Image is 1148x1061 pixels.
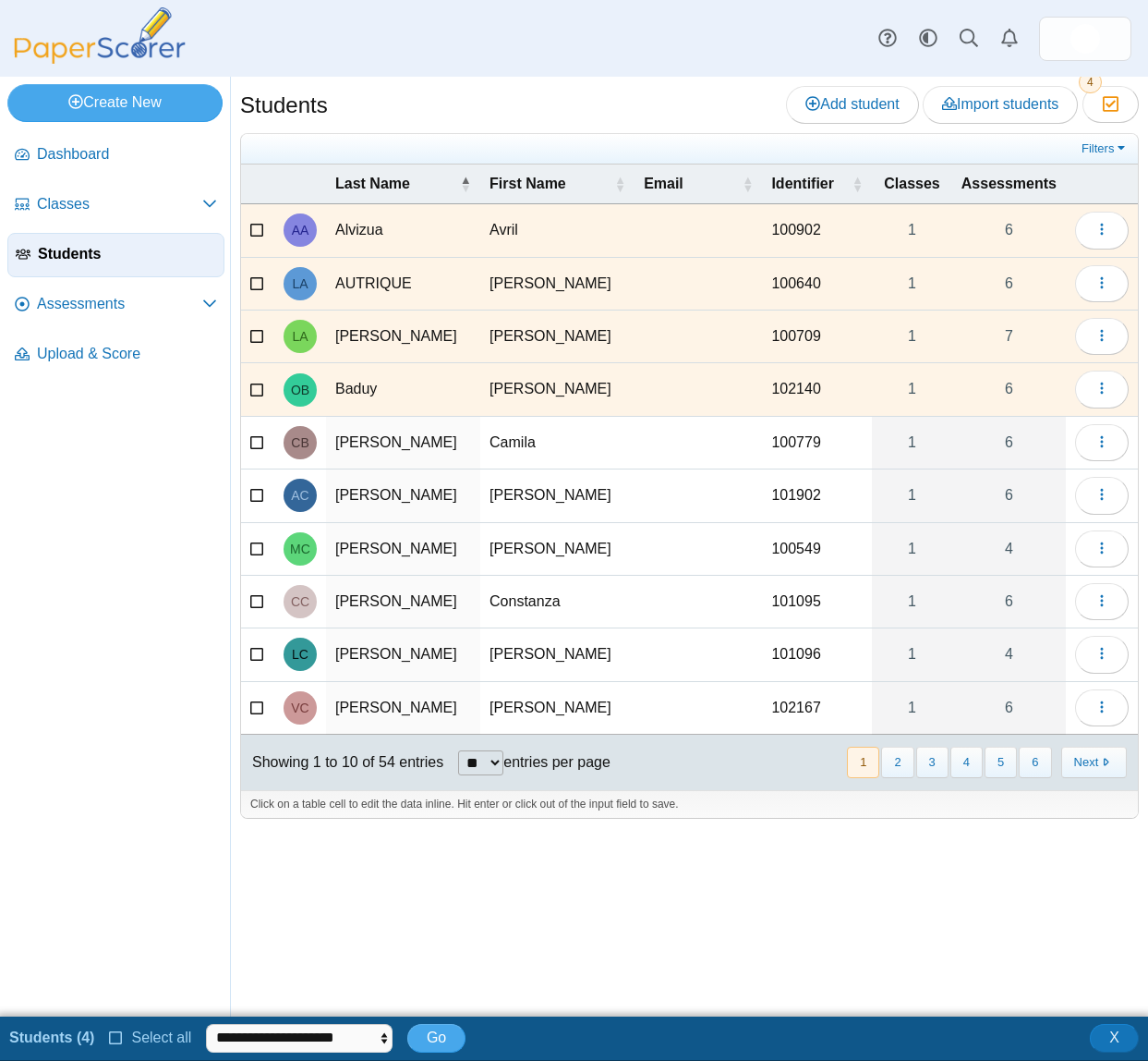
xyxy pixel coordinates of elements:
[326,523,480,576] td: [PERSON_NAME]
[480,682,634,735] td: [PERSON_NAME]
[952,204,1066,256] a: 6
[614,175,625,193] span: First Name : Activate to sort
[872,470,952,521] a: 1
[291,489,308,502] span: Ana Sofia Cadena
[326,311,480,363] td: [PERSON_NAME]
[762,363,872,416] td: 102140
[489,174,610,194] span: First Name
[240,90,328,121] h1: Students
[762,417,872,470] td: 100779
[292,330,308,343] span: Leonardo Avila
[7,183,224,227] a: Classes
[326,258,480,311] td: AUTRIQUE
[872,576,952,628] a: 1
[872,204,952,256] a: 1
[952,417,1066,469] a: 6
[881,747,913,777] button: 2
[952,258,1066,310] a: 6
[427,1030,446,1045] span: Go
[460,175,471,193] span: Last Name : Activate to invert sorting
[1070,24,1100,54] img: ps.7yZonqXGkLzldu0h
[335,174,456,194] span: Last Name
[291,436,308,449] span: Camila Borja
[37,344,217,364] span: Upload & Score
[503,754,610,770] label: entries per page
[480,417,634,470] td: Camila
[480,258,634,311] td: [PERSON_NAME]
[326,576,480,628] td: [PERSON_NAME]
[952,470,1066,521] a: 6
[241,790,1138,818] div: Click on a table cell to edit the data inline. Hit enter or click out of the input field to save.
[7,133,224,177] a: Dashboard
[1039,17,1131,61] a: ps.7yZonqXGkLzldu0h
[762,682,872,735] td: 102167
[762,311,872,363] td: 100709
[1090,1024,1139,1052] button: Close
[7,84,223,121] a: Create New
[480,628,634,681] td: [PERSON_NAME]
[762,628,872,681] td: 101096
[480,470,634,522] td: [PERSON_NAME]
[124,1030,191,1045] span: Select all
[290,543,310,555] span: Miguel Carbajal
[291,384,309,396] span: Omar Baduy
[326,470,480,522] td: [PERSON_NAME]
[7,233,224,277] a: Students
[952,311,1066,362] a: 7
[291,701,308,714] span: Valentina Corella
[916,747,949,777] button: 3
[872,628,952,680] a: 1
[989,18,1030,59] a: Alerts
[292,648,308,661] span: Lula Carrillo
[762,576,872,628] td: 101095
[292,277,308,290] span: LORENZO AUTRIQUE
[762,470,872,522] td: 101902
[480,523,634,576] td: [PERSON_NAME]
[326,682,480,735] td: [PERSON_NAME]
[480,363,634,416] td: [PERSON_NAME]
[805,96,899,112] span: Add student
[38,244,216,264] span: Students
[1082,86,1139,123] button: 4
[852,175,863,193] span: Identifier : Activate to sort
[872,363,952,415] a: 1
[326,204,480,257] td: Alvizua
[37,194,202,214] span: Classes
[1019,747,1051,777] button: 6
[950,747,983,777] button: 4
[480,311,634,363] td: [PERSON_NAME]
[9,1028,94,1048] li: Students (4)
[480,204,634,257] td: Avril
[7,283,224,327] a: Assessments
[952,682,1066,734] a: 6
[762,258,872,311] td: 100640
[37,294,202,314] span: Assessments
[291,595,309,608] span: Constanza Carrasco
[37,144,217,165] span: Dashboard
[771,174,848,194] span: Identifier
[985,747,1017,777] button: 5
[952,363,1066,415] a: 6
[872,258,952,310] a: 1
[1070,24,1100,54] span: Luisa Elena Perez Matias
[326,363,480,416] td: Baduy
[1077,140,1133,158] a: Filters
[762,204,872,257] td: 100902
[7,333,224,377] a: Upload & Score
[952,628,1066,680] a: 4
[762,523,872,576] td: 100549
[742,175,753,193] span: Email : Activate to sort
[644,174,738,194] span: Email
[872,311,952,362] a: 1
[241,735,443,790] div: Showing 1 to 10 of 54 entries
[872,682,952,734] a: 1
[292,224,309,237] span: Avril Alvizua
[786,86,918,123] a: Add student
[952,523,1066,575] a: 4
[7,7,192,64] img: PaperScorer
[1079,71,1102,93] span: 4
[961,174,1057,194] span: Assessments
[407,1024,465,1052] button: Go
[872,523,952,575] a: 1
[872,417,952,469] a: 1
